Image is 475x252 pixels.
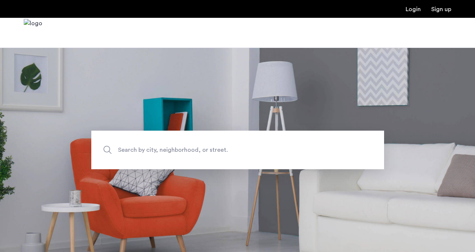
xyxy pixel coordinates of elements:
[431,6,451,12] a: Registration
[24,19,42,47] a: Cazamio Logo
[118,145,323,155] span: Search by city, neighborhood, or street.
[406,6,421,12] a: Login
[91,131,384,169] input: Apartment Search
[24,19,42,47] img: logo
